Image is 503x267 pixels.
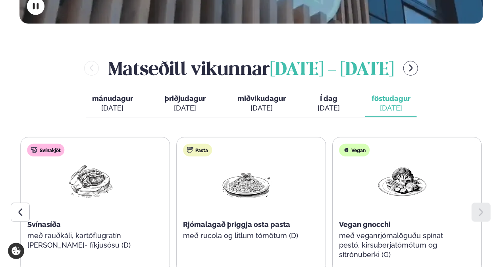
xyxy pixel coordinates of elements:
div: Svínakjöt [27,144,65,156]
div: [DATE] [165,103,206,113]
div: Vegan [339,144,370,156]
img: Vegan.svg [343,147,349,153]
span: Svínasíða [27,220,61,229]
span: þriðjudagur [165,94,206,103]
button: menu-btn-left [84,61,99,76]
img: pasta.svg [187,147,193,153]
p: með rucola og litlum tómötum (D) [183,231,309,240]
span: miðvikudagur [237,94,286,103]
img: Pork-Meat.png [65,163,116,200]
img: Vegan.png [377,163,428,200]
span: [DATE] - [DATE] [270,61,394,79]
button: mánudagur [DATE] [86,91,139,117]
button: föstudagur [DATE] [365,91,417,117]
h2: Matseðill vikunnar [108,55,394,81]
img: Spagetti.png [221,163,272,200]
div: [DATE] [237,103,286,113]
p: með veganrjómalöguðu spínat pestó, kirsuberjatómötum og sítrónuberki (G) [339,231,465,259]
p: með rauðkáli, kartöflugratín [PERSON_NAME]- fíkjusósu (D) [27,231,154,250]
span: Rjómalagað þriggja osta pasta [183,220,290,229]
button: miðvikudagur [DATE] [231,91,292,117]
span: Vegan gnocchi [339,220,391,229]
div: [DATE] [92,103,133,113]
span: Í dag [318,94,340,103]
div: Pasta [183,144,212,156]
button: Í dag [DATE] [311,91,346,117]
button: menu-btn-right [403,61,418,76]
div: [DATE] [318,103,340,113]
span: föstudagur [372,94,410,103]
a: Cookie settings [8,243,24,259]
span: mánudagur [92,94,133,103]
button: þriðjudagur [DATE] [158,91,212,117]
img: pork.svg [31,147,38,153]
div: [DATE] [372,103,410,113]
